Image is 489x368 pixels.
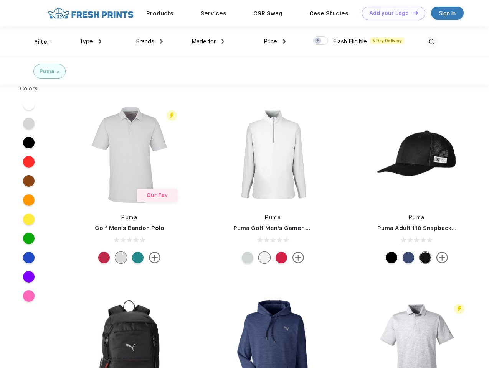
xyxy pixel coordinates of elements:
[386,252,397,263] div: Pma Blk Pma Blk
[79,38,93,45] span: Type
[167,110,177,121] img: flash_active_toggle.svg
[136,38,154,45] span: Brands
[436,252,448,263] img: more.svg
[192,38,216,45] span: Made for
[425,36,438,48] img: desktop_search.svg
[370,37,404,44] span: 5 Day Delivery
[115,252,127,263] div: High Rise
[420,252,431,263] div: Pma Blk with Pma Blk
[200,10,226,17] a: Services
[253,10,282,17] a: CSR Swag
[78,104,180,206] img: func=resize&h=266
[265,214,281,220] a: Puma
[121,214,137,220] a: Puma
[46,7,136,20] img: fo%20logo%202.webp
[40,67,55,76] div: Puma
[292,252,304,263] img: more.svg
[95,225,164,232] a: Golf Men's Bandon Polo
[98,252,110,263] div: Ski Patrol
[276,252,287,263] div: Ski Patrol
[14,85,44,93] div: Colors
[454,304,464,314] img: flash_active_toggle.svg
[149,252,160,263] img: more.svg
[439,9,456,18] div: Sign in
[413,11,418,15] img: DT
[264,38,277,45] span: Price
[147,192,168,198] span: Our Fav
[369,10,409,16] div: Add your Logo
[34,38,50,46] div: Filter
[259,252,270,263] div: Bright White
[283,39,286,44] img: dropdown.png
[242,252,253,263] div: High Rise
[132,252,144,263] div: Green Lagoon
[57,71,59,73] img: filter_cancel.svg
[366,104,468,206] img: func=resize&h=266
[160,39,163,44] img: dropdown.png
[222,104,324,206] img: func=resize&h=266
[403,252,414,263] div: Peacoat Qut Shd
[146,10,173,17] a: Products
[221,39,224,44] img: dropdown.png
[233,225,355,232] a: Puma Golf Men's Gamer Golf Quarter-Zip
[99,39,101,44] img: dropdown.png
[333,38,367,45] span: Flash Eligible
[409,214,425,220] a: Puma
[431,7,464,20] a: Sign in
